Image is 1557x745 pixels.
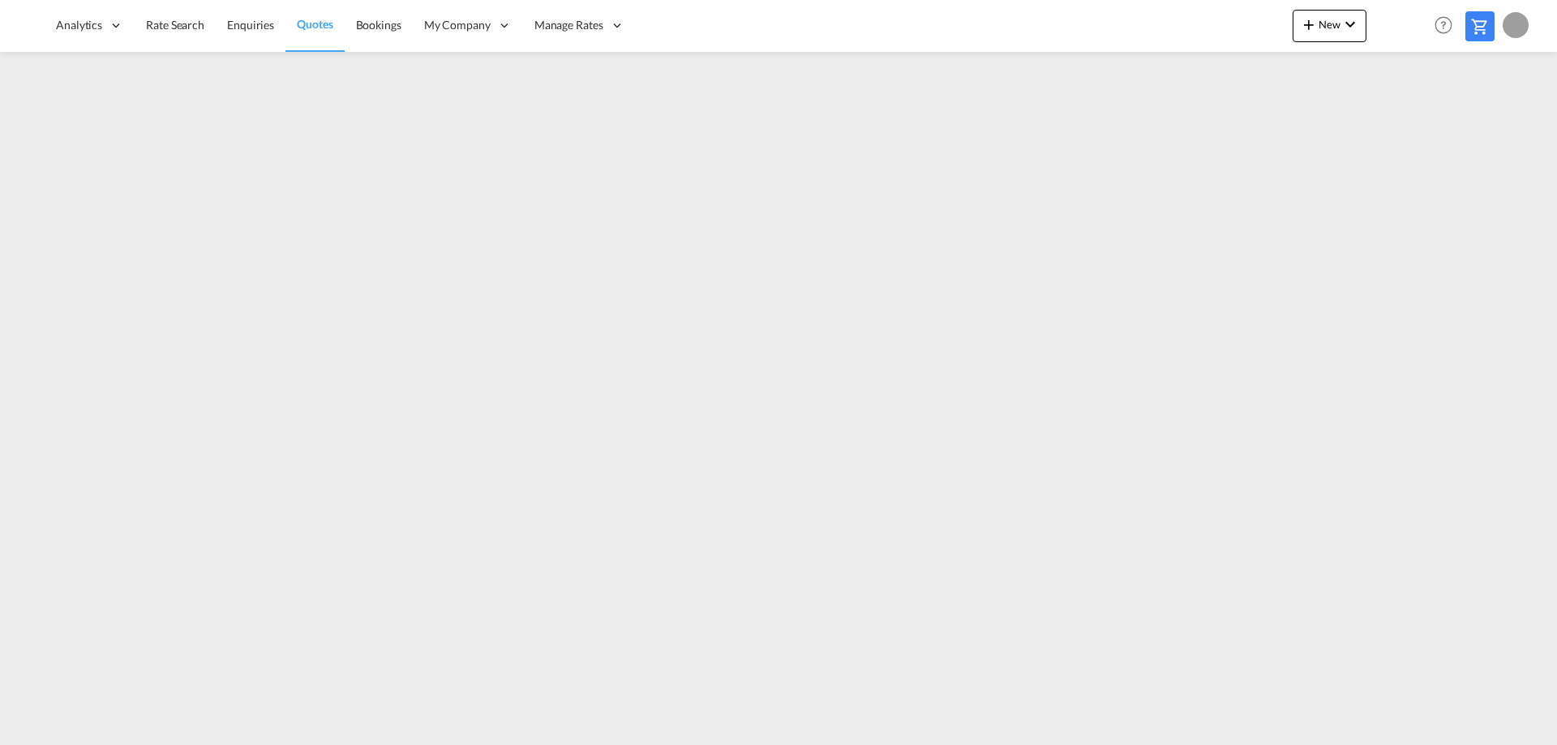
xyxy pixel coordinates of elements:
md-icon: icon-plus 400-fg [1299,15,1319,34]
md-icon: icon-chevron-down [1340,15,1360,34]
span: Rate Search [146,18,204,32]
span: Quotes [297,17,332,31]
div: Help [1430,11,1465,41]
button: icon-plus 400-fgNewicon-chevron-down [1293,10,1366,42]
span: Enquiries [227,18,274,32]
span: Analytics [56,17,102,33]
span: New [1299,18,1360,31]
span: Bookings [356,18,401,32]
span: Manage Rates [534,17,603,33]
span: My Company [424,17,491,33]
span: Help [1430,11,1457,39]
